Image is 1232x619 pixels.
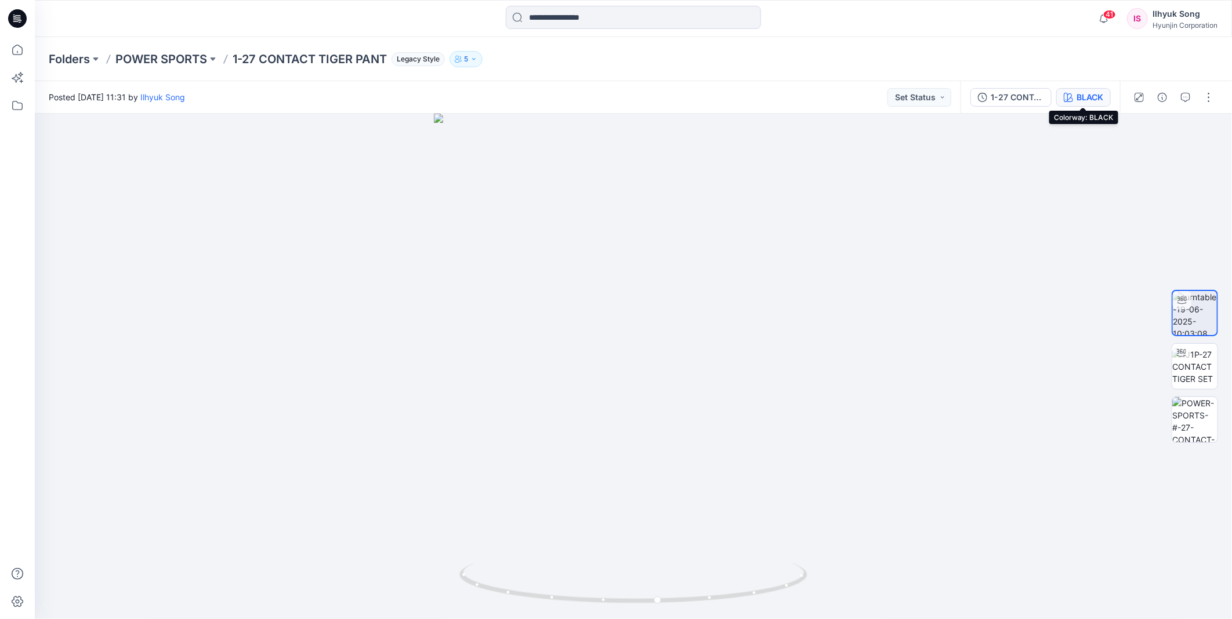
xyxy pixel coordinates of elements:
[450,51,483,67] button: 5
[970,88,1052,107] button: 1-27 CONTACT TIGER PANT
[1056,88,1111,107] button: BLACK
[1172,397,1217,442] img: POWER-SPORTS-#-27-CONTACT-TIGER-PANT-(26-44)-25.06.06-SIZE-LAYOUT
[1103,10,1116,19] span: 41
[464,53,468,65] p: 5
[1153,88,1172,107] button: Details
[140,92,185,102] a: Ilhyuk Song
[1172,348,1217,385] img: 1J1P-27 CONTACT TIGER SET
[1127,8,1148,29] div: IS
[49,91,185,103] span: Posted [DATE] 11:31 by
[1153,7,1217,21] div: Ilhyuk Song
[1153,21,1217,30] div: Hyunjin Corporation
[49,51,90,67] a: Folders
[1077,91,1103,104] div: BLACK
[991,91,1044,104] div: 1-27 CONTACT TIGER PANT
[115,51,207,67] a: POWER SPORTS
[387,51,445,67] button: Legacy Style
[1173,291,1217,335] img: turntable-19-06-2025-10:03:08
[392,52,445,66] span: Legacy Style
[233,51,387,67] p: 1-27 CONTACT TIGER PANT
